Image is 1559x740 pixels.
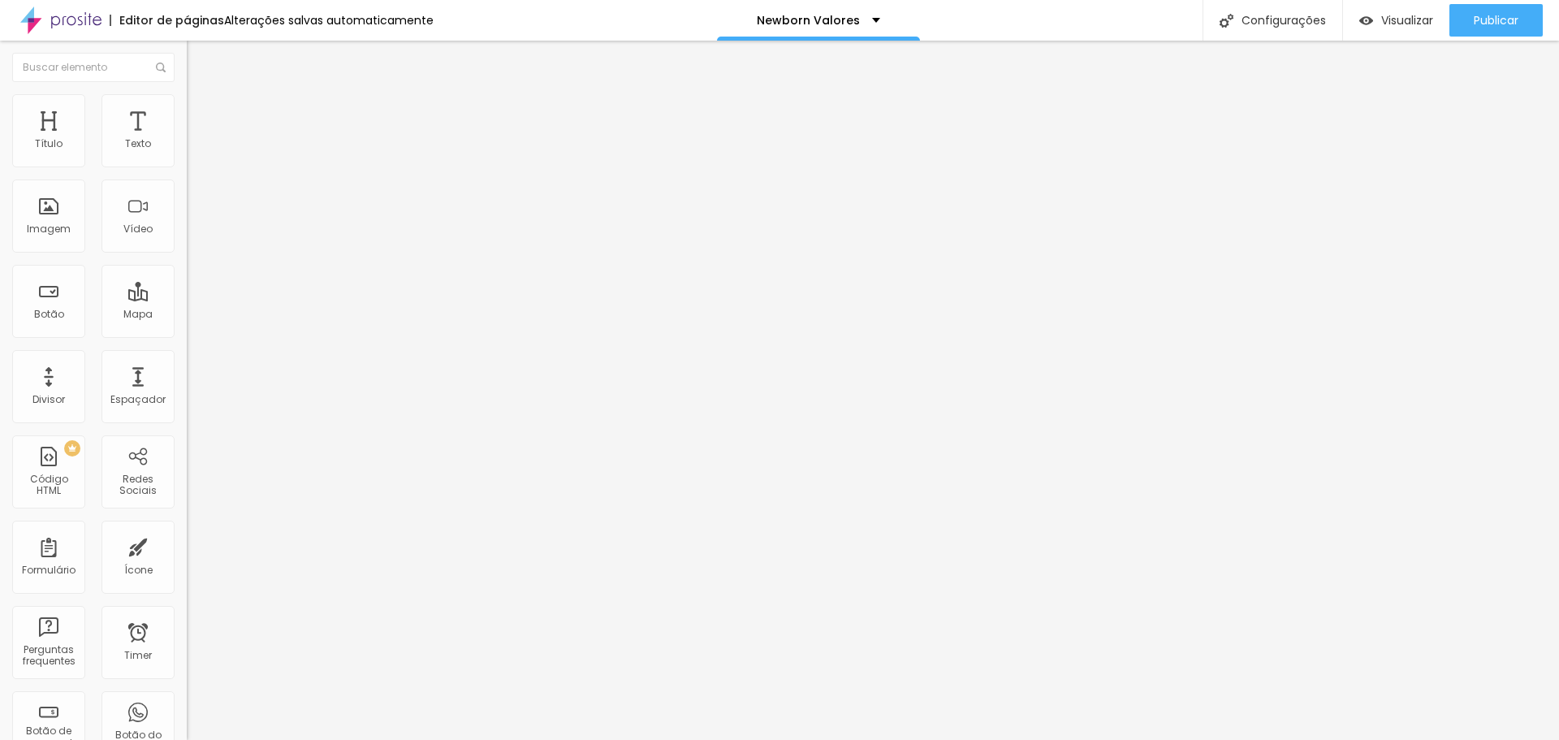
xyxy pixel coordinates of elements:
[110,15,224,26] div: Editor de páginas
[124,565,153,576] div: Ícone
[16,644,80,668] div: Perguntas frequentes
[32,394,65,405] div: Divisor
[156,63,166,72] img: Icone
[22,565,76,576] div: Formulário
[187,41,1559,740] iframe: Editor
[757,15,860,26] p: Newborn Valores
[1359,14,1373,28] img: view-1.svg
[1381,14,1433,27] span: Visualizar
[27,223,71,235] div: Imagem
[125,138,151,149] div: Texto
[35,138,63,149] div: Título
[1343,4,1449,37] button: Visualizar
[12,53,175,82] input: Buscar elemento
[16,474,80,497] div: Código HTML
[34,309,64,320] div: Botão
[224,15,434,26] div: Alterações salvas automaticamente
[1449,4,1543,37] button: Publicar
[1220,14,1233,28] img: Icone
[123,223,153,235] div: Vídeo
[124,650,152,661] div: Timer
[110,394,166,405] div: Espaçador
[1474,14,1518,27] span: Publicar
[106,474,170,497] div: Redes Sociais
[123,309,153,320] div: Mapa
